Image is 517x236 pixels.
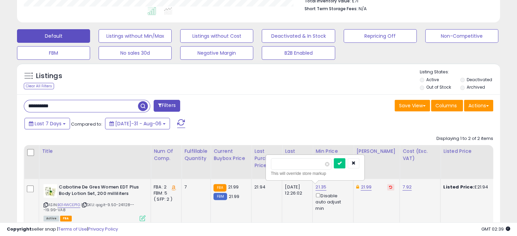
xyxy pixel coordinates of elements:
div: Clear All Filters [24,83,54,89]
p: Listing States: [420,69,500,75]
div: ASIN: [44,184,145,220]
div: Min Price [315,148,350,155]
div: £21.94 [443,184,500,190]
a: 21.99 [361,184,372,190]
button: Deactivated & In Stock [262,29,335,43]
span: Last 7 Days [35,120,62,127]
div: Num of Comp. [154,148,178,162]
b: Short Term Storage Fees: [305,6,358,12]
span: 21.99 [228,184,239,190]
h5: Listings [36,71,62,81]
span: All listings currently available for purchase on Amazon [44,216,59,221]
div: Disable auto adjust min [315,192,348,212]
div: Last Purchase Price [254,148,279,169]
div: Cost (Exc. VAT) [402,148,437,162]
b: Listed Price: [443,184,474,190]
div: 7 [184,184,205,190]
img: 41u0KQ8jJJL._SL40_.jpg [44,184,57,198]
button: Listings without Min/Max [99,29,172,43]
button: FBM [17,46,90,60]
div: This will override store markup [271,170,359,177]
button: B2B Enabled [262,46,335,60]
strong: Copyright [7,226,32,232]
span: 21.99 [229,193,240,200]
div: Last Purchase Date (GMT) [285,148,310,176]
label: Out of Stock [426,84,451,90]
label: Active [426,77,439,83]
span: | SKU: qogit-9.50-241128---19.99-VA8 [44,202,134,212]
span: FBA [60,216,72,221]
small: FBM [213,193,227,200]
button: Listings without Cost [180,29,253,43]
button: [DATE]-31 - Aug-06 [105,118,170,129]
button: Actions [464,100,493,111]
a: Privacy Policy [88,226,118,232]
small: FBA [213,184,226,192]
div: Displaying 1 to 2 of 2 items [436,135,493,142]
button: Filters [154,100,180,112]
div: [PERSON_NAME] [356,148,397,155]
button: Last 7 Days [24,118,70,129]
a: 7.92 [402,184,412,190]
div: ( SFP: 2 ) [154,196,176,202]
span: [DATE]-31 - Aug-06 [115,120,161,127]
button: Default [17,29,90,43]
a: Terms of Use [58,226,87,232]
div: [DATE] 12:26:02 [285,184,307,196]
div: Fulfillable Quantity [184,148,208,162]
a: B014WCEP1G [57,202,80,208]
span: 2025-08-14 02:39 GMT [481,226,510,232]
div: Listed Price [443,148,502,155]
span: N/A [359,5,367,12]
button: Repricing Off [344,29,417,43]
button: Save View [395,100,430,111]
div: FBM: 5 [154,190,176,196]
div: Current Buybox Price [213,148,248,162]
span: Compared to: [71,121,102,127]
label: Deactivated [466,77,492,83]
button: Negative Margin [180,46,253,60]
button: Non-Competitive [425,29,498,43]
span: Columns [435,102,457,109]
button: No sales 30d [99,46,172,60]
div: Title [42,148,148,155]
b: Cabotine De Gres Women EDT Plus Body Lotion Set, 200 milliliters [59,184,141,198]
div: 21.94 [254,184,277,190]
button: Columns [431,100,463,111]
div: FBA: 2 [154,184,176,190]
div: seller snap | | [7,226,118,233]
a: 21.35 [315,184,326,190]
label: Archived [466,84,485,90]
